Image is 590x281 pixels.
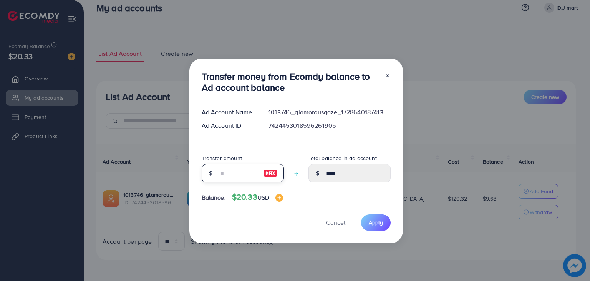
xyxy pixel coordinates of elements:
[196,108,263,117] div: Ad Account Name
[369,219,383,226] span: Apply
[275,194,283,202] img: image
[202,193,226,202] span: Balance:
[257,193,269,202] span: USD
[262,108,396,117] div: 1013746_glamorousgaze_1728640187413
[326,218,345,227] span: Cancel
[361,214,391,231] button: Apply
[202,154,242,162] label: Transfer amount
[264,169,277,178] img: image
[232,192,283,202] h4: $20.33
[202,71,378,93] h3: Transfer money from Ecomdy balance to Ad account balance
[317,214,355,231] button: Cancel
[308,154,377,162] label: Total balance in ad account
[196,121,263,130] div: Ad Account ID
[262,121,396,130] div: 7424453018596261905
